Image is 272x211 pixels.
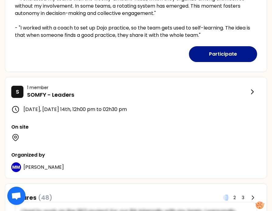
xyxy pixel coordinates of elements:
[242,195,244,201] span: 3
[23,164,64,171] span: [PERSON_NAME]
[189,46,257,62] button: Participate
[16,88,19,96] p: S
[7,187,26,205] div: Ouvrir le chat
[15,193,52,202] h3: Shares
[11,105,261,114] div: [DATE], [DATE] 14th , 12h00 pm to 02h30 pm
[27,85,249,91] p: 1 member
[27,91,249,99] p: SOMFY - Leaders
[12,164,20,170] p: MM
[11,151,261,159] p: Organized by
[11,123,261,131] p: On site
[233,195,236,201] span: 2
[225,195,227,201] span: 1
[38,193,52,202] span: (48)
